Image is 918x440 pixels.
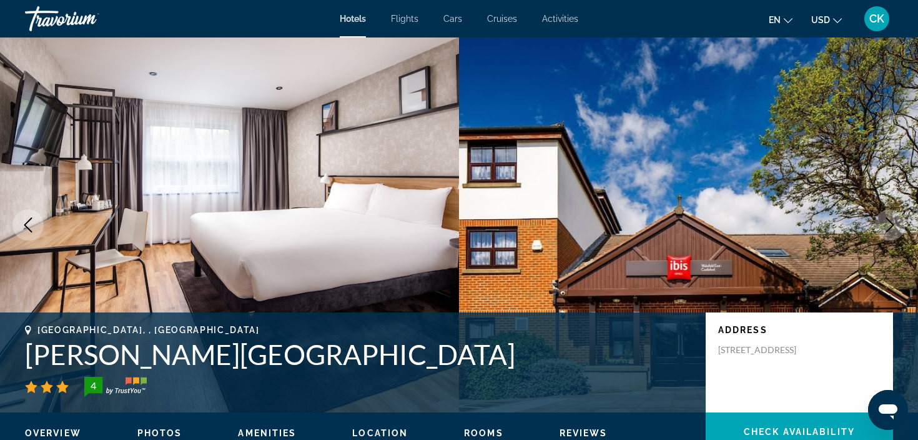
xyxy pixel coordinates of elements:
[718,325,881,335] p: Address
[25,338,693,371] h1: [PERSON_NAME][GEOGRAPHIC_DATA]
[811,11,842,29] button: Change currency
[81,378,106,393] div: 4
[811,15,830,25] span: USD
[238,428,296,438] span: Amenities
[84,377,147,397] img: trustyou-badge-hor.svg
[542,14,578,24] a: Activities
[25,2,150,35] a: Travorium
[869,12,884,25] span: CK
[464,427,503,439] button: Rooms
[352,428,408,438] span: Location
[560,428,608,438] span: Reviews
[25,428,81,438] span: Overview
[37,325,260,335] span: [GEOGRAPHIC_DATA], , [GEOGRAPHIC_DATA]
[340,14,366,24] a: Hotels
[487,14,517,24] a: Cruises
[137,428,182,438] span: Photos
[744,427,855,437] span: Check Availability
[12,209,44,241] button: Previous image
[718,344,818,356] p: [STREET_ADDRESS]
[861,6,893,32] button: User Menu
[25,427,81,439] button: Overview
[769,15,781,25] span: en
[137,427,182,439] button: Photos
[352,427,408,439] button: Location
[391,14,418,24] a: Flights
[464,428,503,438] span: Rooms
[443,14,462,24] a: Cars
[769,11,792,29] button: Change language
[238,427,296,439] button: Amenities
[560,427,608,439] button: Reviews
[868,390,908,430] iframe: Button to launch messaging window
[874,209,906,241] button: Next image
